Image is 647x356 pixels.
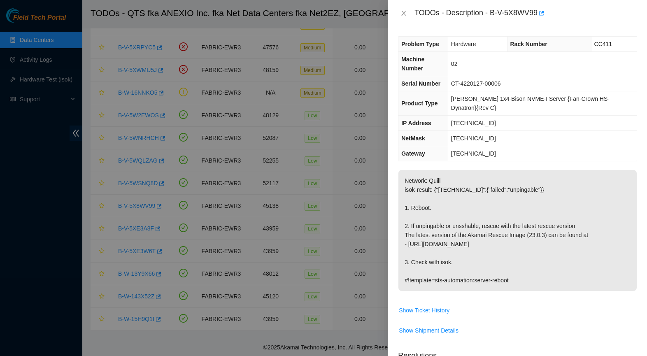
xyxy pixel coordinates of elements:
[401,100,438,107] span: Product Type
[451,41,476,47] span: Hardware
[401,135,425,142] span: NetMask
[401,120,431,126] span: IP Address
[399,306,449,315] span: Show Ticket History
[399,326,458,335] span: Show Shipment Details
[401,41,439,47] span: Problem Type
[398,324,459,337] button: Show Shipment Details
[451,60,458,67] span: 02
[401,80,440,87] span: Serial Number
[451,150,496,157] span: [TECHNICAL_ID]
[400,10,407,16] span: close
[398,9,410,17] button: Close
[451,135,496,142] span: [TECHNICAL_ID]
[414,7,637,20] div: TODOs - Description - B-V-5X8WV99
[451,120,496,126] span: [TECHNICAL_ID]
[398,170,637,291] p: Network: Quill isok-result: {"[TECHNICAL_ID]":{"failed":"unpingable"}} 1. Reboot. 2. If unpingabl...
[594,41,612,47] span: CC411
[398,304,450,317] button: Show Ticket History
[401,150,425,157] span: Gateway
[451,95,610,111] span: [PERSON_NAME] 1x4-Bison NVME-I Server {Fan-Crown HS-Dynatron}{Rev C}
[451,80,501,87] span: CT-4220127-00006
[401,56,424,72] span: Machine Number
[510,41,547,47] span: Rack Number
